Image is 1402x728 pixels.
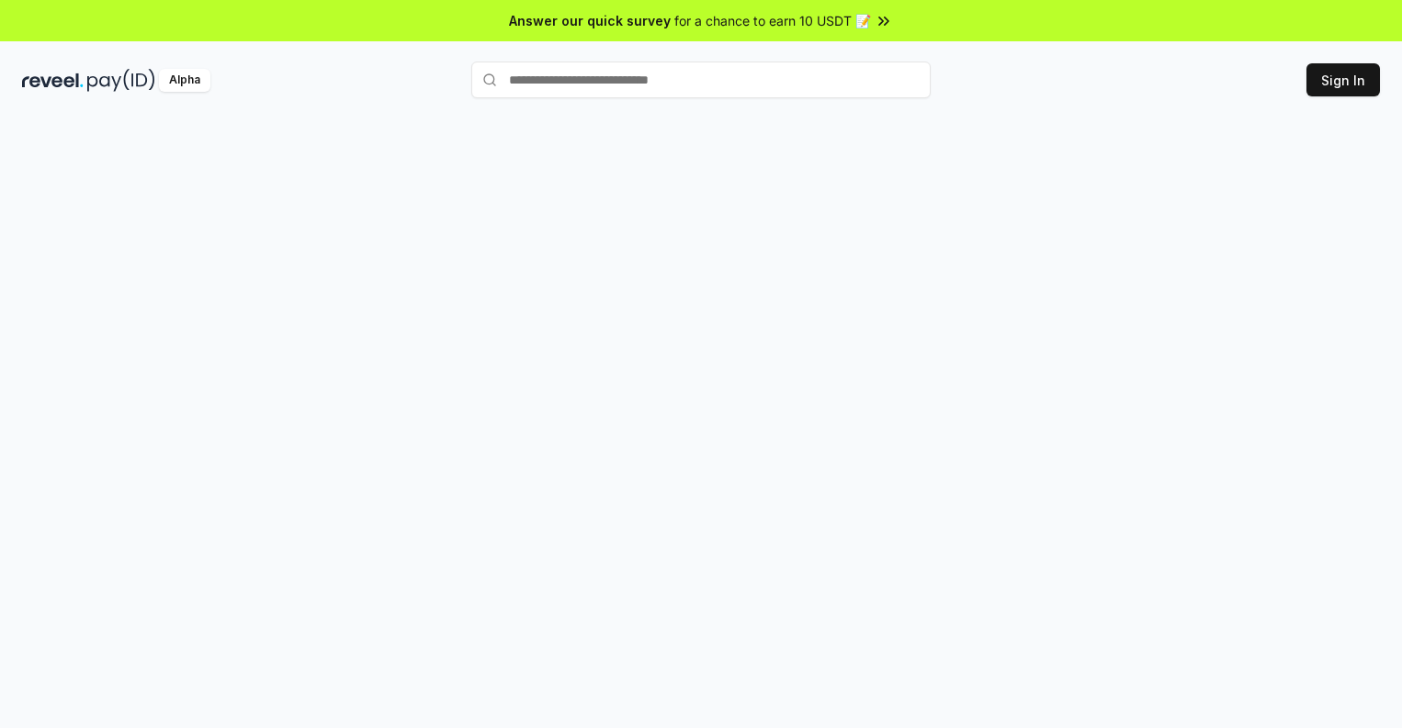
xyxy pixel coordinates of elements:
[159,69,210,92] div: Alpha
[509,11,671,30] span: Answer our quick survey
[87,69,155,92] img: pay_id
[674,11,871,30] span: for a chance to earn 10 USDT 📝
[22,69,84,92] img: reveel_dark
[1306,63,1380,96] button: Sign In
